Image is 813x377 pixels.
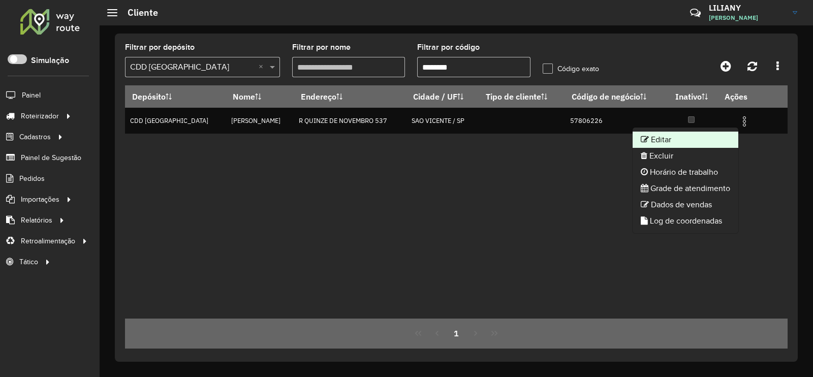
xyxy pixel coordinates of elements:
th: Tipo de cliente [479,86,565,108]
span: Retroalimentação [21,236,75,246]
th: Depósito [125,86,226,108]
li: Horário de trabalho [633,164,738,180]
td: R QUINZE DE NOVEMBRO 537 [294,108,406,134]
span: Painel de Sugestão [21,152,81,163]
label: Simulação [31,54,69,67]
a: Contato Rápido [684,2,706,24]
th: Endereço [294,86,406,108]
td: SAO VICENTE / SP [406,108,479,134]
span: Clear all [259,61,267,73]
span: [PERSON_NAME] [709,13,785,22]
span: Roteirizador [21,111,59,121]
li: Editar [633,132,738,148]
td: CDD [GEOGRAPHIC_DATA] [125,108,226,134]
span: Importações [21,194,59,205]
td: 57806226 [565,108,665,134]
li: Excluir [633,148,738,164]
li: Grade de atendimento [633,180,738,197]
button: 1 [447,324,466,343]
th: Ações [718,86,779,107]
span: Pedidos [19,173,45,184]
th: Nome [226,86,294,108]
label: Filtrar por depósito [125,41,195,53]
span: Relatórios [21,215,52,226]
li: Dados de vendas [633,197,738,213]
label: Filtrar por nome [292,41,351,53]
span: Tático [19,257,38,267]
label: Código exato [543,64,599,74]
span: Cadastros [19,132,51,142]
span: Painel [22,90,41,101]
label: Filtrar por código [417,41,480,53]
th: Inativo [665,86,718,108]
h3: LILIANY [709,3,785,13]
li: Log de coordenadas [633,213,738,229]
th: Código de negócio [565,86,665,108]
td: [PERSON_NAME] [226,108,294,134]
th: Cidade / UF [406,86,479,108]
h2: Cliente [117,7,158,18]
